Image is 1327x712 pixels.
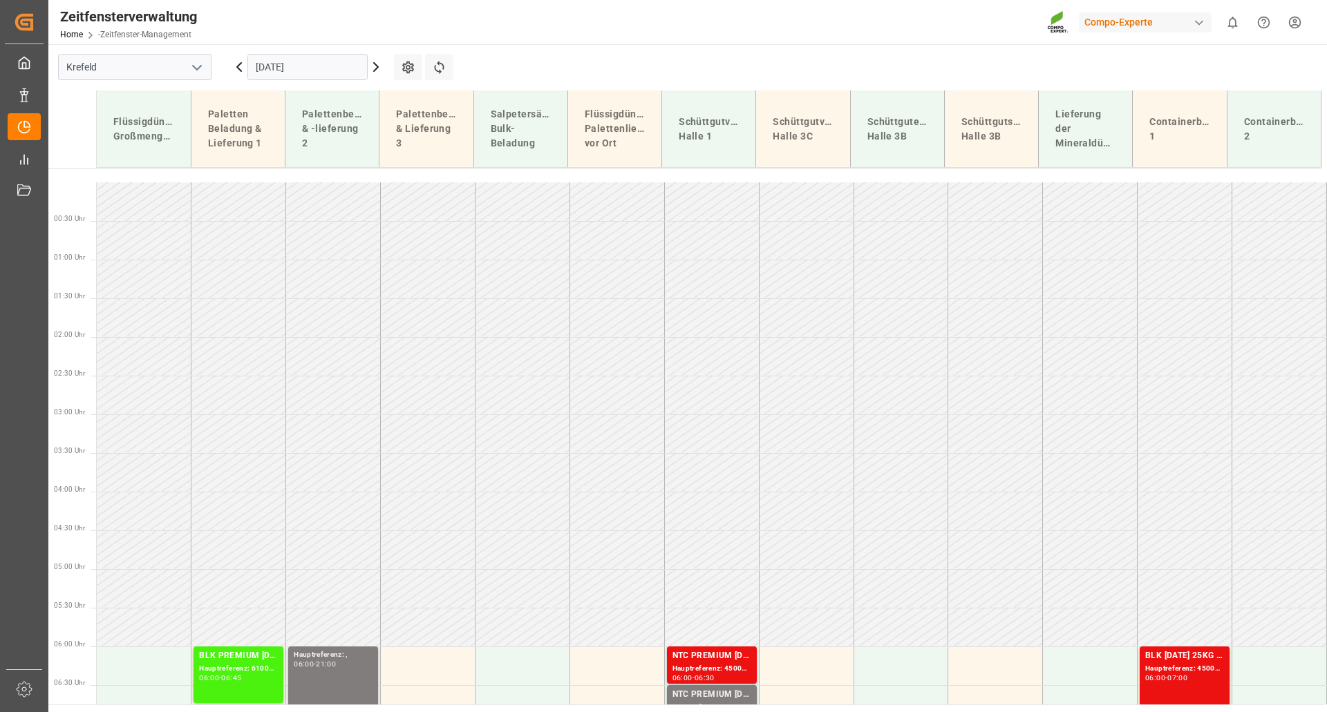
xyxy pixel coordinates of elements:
[1145,651,1274,660] font: BLK [DATE] 25KG (x42) INT MTO
[1217,7,1248,38] button: 0 neue Benachrichtigungen anzeigen
[60,30,83,39] a: Home
[1149,116,1242,142] font: Containerbeladung 1
[54,331,85,338] font: 02:00 Uhr
[679,116,775,142] font: Schüttgutverladung Halle 1
[672,703,816,711] font: Hauptreferenz: 4500000877, 2000000854
[58,54,211,80] input: Zum Suchen/Auswählen eingeben
[302,108,389,148] font: Palettenbeladung & -lieferung 2
[221,673,241,682] font: 06:45
[1145,664,1288,672] font: Hauptreferenz: 4500000608, 2000000557
[294,651,348,658] font: Hauptreferenz: ,
[294,660,314,668] font: 06:00
[1145,673,1165,682] font: 06:00
[672,651,811,660] font: NTC PREMIUM [DATE]+3+TE BULK
[1084,17,1153,28] font: Compo-Experte
[54,602,85,609] font: 05:30 Uhr
[113,116,218,142] font: Flüssigdünger-Großmengenlieferung
[54,679,85,686] font: 06:30 Uhr
[773,116,869,142] font: Schüttgutverladung Halle 3C
[199,664,342,672] font: Hauptreferenz: 6100002037, 2000000946
[54,253,85,261] font: 01:00 Uhr
[199,651,683,660] font: BLK PREMIUM [DATE] 50kg(x21)D,EN,PL,FNLNTC PREMIUM [DATE] 25kg (x40) D,EN,PLFLO T CLUB [DATE] 25k...
[867,116,964,142] font: Schüttgutentladung Halle 3B
[199,673,219,682] font: 06:00
[693,673,695,682] font: -
[54,292,85,300] font: 01:30 Uhr
[54,369,85,377] font: 02:30 Uhr
[54,447,85,454] font: 03:30 Uhr
[1047,10,1069,35] img: Screenshot%202023-09-29%20at%2010.02.21.png_1712312052.png
[695,673,715,682] font: 06:30
[186,57,207,78] button: Menü öffnen
[1079,9,1217,35] button: Compo-Experte
[54,524,85,532] font: 04:30 Uhr
[54,215,85,222] font: 00:30 Uhr
[672,664,816,672] font: Hauptreferenz: 4500000876, 2000000854
[54,408,85,416] font: 03:00 Uhr
[219,673,221,682] font: -
[672,689,811,699] font: NTC PREMIUM [DATE]+3+TE BULK
[491,108,563,148] font: Salpetersäure-Bulk-Beladung
[54,563,85,570] font: 05:00 Uhr
[208,108,264,148] font: Paletten Beladung & Lieferung 1
[314,660,316,668] font: -
[1055,108,1176,148] font: Lieferung der Mineraldüngerproduktion
[60,8,197,25] font: Zeitfensterverwaltung
[54,485,85,493] font: 04:00 Uhr
[1167,673,1187,682] font: 07:00
[396,108,483,148] font: Palettenbeladung & Lieferung 3
[1248,7,1279,38] button: Hilfecenter
[316,660,336,668] font: 21:00
[961,116,1085,142] font: Schüttgutschiffentladung Halle 3B
[1165,673,1167,682] font: -
[672,673,693,682] font: 06:00
[247,54,368,80] input: TT.MM.JJJJ
[585,108,670,148] font: Flüssigdünger-Palettenlieferung vor Ort
[54,640,85,648] font: 06:00 Uhr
